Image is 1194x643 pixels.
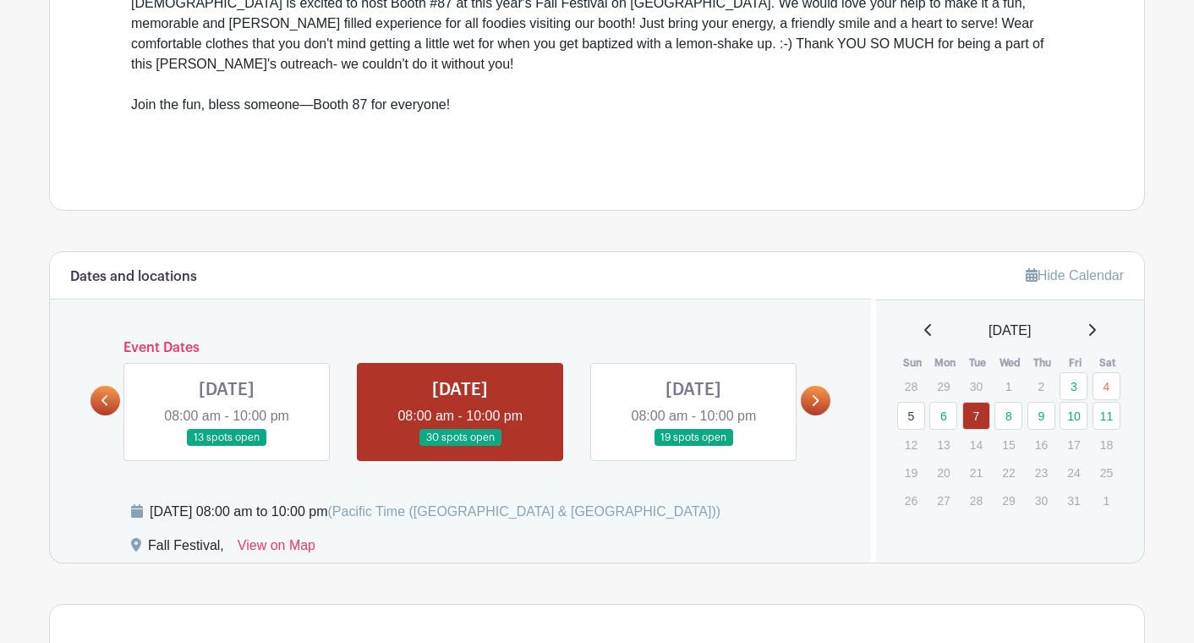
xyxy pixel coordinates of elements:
p: 14 [962,431,990,458]
a: 9 [1027,402,1055,430]
p: 19 [897,459,925,486]
th: Sun [896,354,929,371]
h6: Dates and locations [70,269,197,285]
p: 28 [962,487,990,514]
span: [DATE] [989,321,1031,341]
p: 25 [1093,459,1120,486]
p: 29 [994,487,1022,514]
p: 21 [962,459,990,486]
p: 1 [994,373,1022,399]
p: 23 [1027,459,1055,486]
p: 16 [1027,431,1055,458]
a: 10 [1060,402,1087,430]
th: Sat [1092,354,1125,371]
th: Fri [1059,354,1092,371]
a: 3 [1060,372,1087,400]
p: 26 [897,487,925,514]
th: Tue [961,354,994,371]
p: 22 [994,459,1022,486]
p: 28 [897,373,925,399]
p: 30 [962,373,990,399]
h6: Event Dates [120,340,801,356]
a: 8 [994,402,1022,430]
a: 5 [897,402,925,430]
div: Fall Festival, [148,536,224,563]
a: View on Map [238,536,315,563]
p: 1 [1093,487,1120,514]
p: 17 [1060,431,1087,458]
p: 31 [1060,487,1087,514]
p: 18 [1093,431,1120,458]
a: 4 [1093,372,1120,400]
div: [DATE] 08:00 am to 10:00 pm [150,502,720,522]
a: 7 [962,402,990,430]
p: 2 [1027,373,1055,399]
span: (Pacific Time ([GEOGRAPHIC_DATA] & [GEOGRAPHIC_DATA])) [327,504,720,519]
a: 6 [929,402,957,430]
p: 29 [929,373,957,399]
p: 12 [897,431,925,458]
a: 11 [1093,402,1120,430]
a: Hide Calendar [1026,268,1124,283]
th: Mon [928,354,961,371]
th: Wed [994,354,1027,371]
p: 27 [929,487,957,514]
p: 20 [929,459,957,486]
p: 13 [929,431,957,458]
p: 15 [994,431,1022,458]
th: Thu [1027,354,1060,371]
p: 30 [1027,487,1055,514]
p: 24 [1060,459,1087,486]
